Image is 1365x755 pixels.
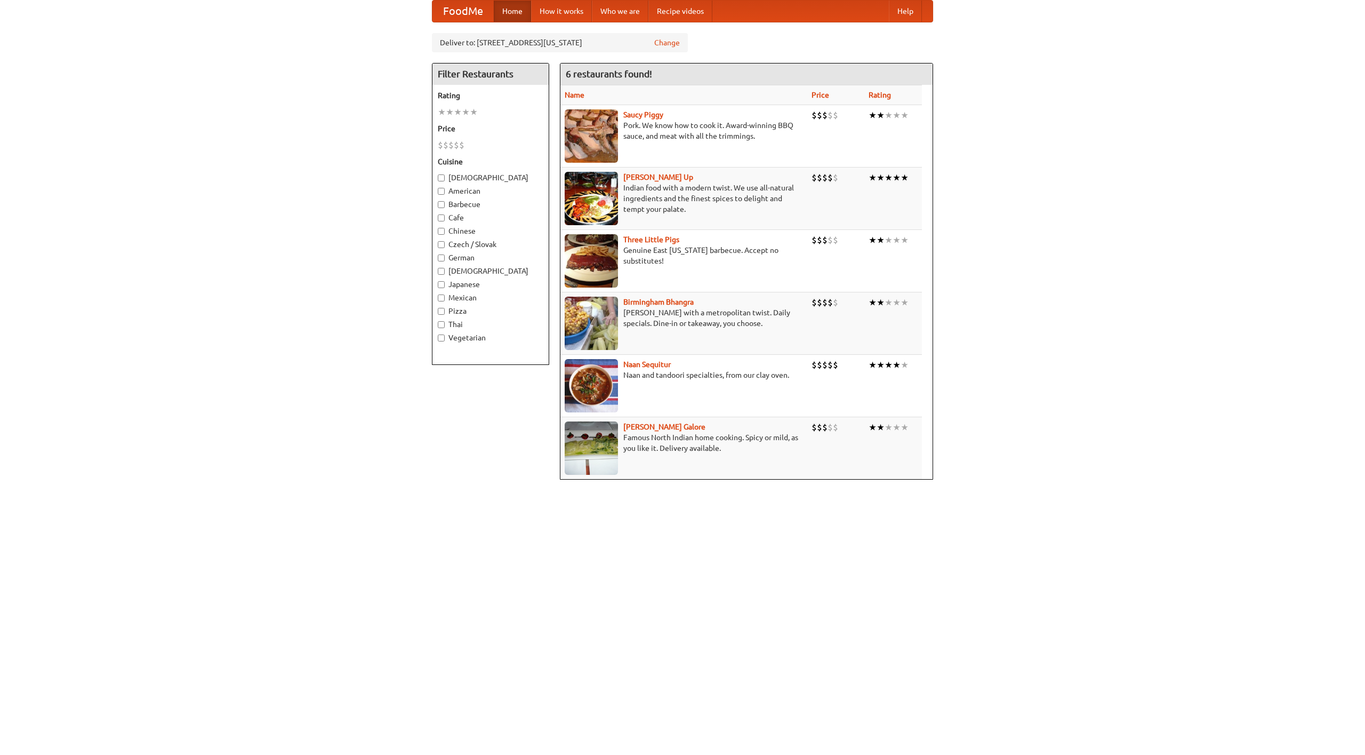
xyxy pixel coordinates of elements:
[623,110,663,119] a: Saucy Piggy
[438,268,445,275] input: [DEMOGRAPHIC_DATA]
[565,172,618,225] img: curryup.jpg
[438,214,445,221] input: Cafe
[817,109,822,121] li: $
[438,281,445,288] input: Japanese
[817,297,822,308] li: $
[592,1,648,22] a: Who we are
[877,359,885,371] li: ★
[623,173,693,181] a: [PERSON_NAME] Up
[438,335,445,341] input: Vegetarian
[822,422,828,433] li: $
[828,234,833,246] li: $
[459,139,464,151] li: $
[462,106,470,118] li: ★
[565,422,618,475] img: currygalore.jpg
[648,1,712,22] a: Recipe videos
[470,106,478,118] li: ★
[828,109,833,121] li: $
[623,298,694,306] a: Birmingham Bhangra
[885,359,893,371] li: ★
[438,252,543,263] label: German
[817,359,822,371] li: $
[828,172,833,184] li: $
[438,321,445,328] input: Thai
[822,234,828,246] li: $
[438,106,446,118] li: ★
[822,297,828,308] li: $
[889,1,922,22] a: Help
[901,109,909,121] li: ★
[438,292,543,303] label: Mexican
[438,279,543,290] label: Japanese
[432,1,494,22] a: FoodMe
[623,360,671,369] b: Naan Sequitur
[443,139,448,151] li: $
[812,422,817,433] li: $
[432,63,549,85] h4: Filter Restaurants
[817,234,822,246] li: $
[438,295,445,301] input: Mexican
[877,297,885,308] li: ★
[877,234,885,246] li: ★
[531,1,592,22] a: How it works
[438,239,543,250] label: Czech / Slovak
[812,109,817,121] li: $
[833,109,838,121] li: $
[893,172,901,184] li: ★
[565,359,618,412] img: naansequitur.jpg
[623,235,679,244] b: Three Little Pigs
[494,1,531,22] a: Home
[885,297,893,308] li: ★
[438,201,445,208] input: Barbecue
[901,234,909,246] li: ★
[438,241,445,248] input: Czech / Slovak
[565,245,803,266] p: Genuine East [US_STATE] barbecue. Accept no substitutes!
[438,188,445,195] input: American
[454,106,462,118] li: ★
[901,297,909,308] li: ★
[438,226,543,236] label: Chinese
[833,359,838,371] li: $
[828,297,833,308] li: $
[448,139,454,151] li: $
[812,91,829,99] a: Price
[822,109,828,121] li: $
[565,370,803,380] p: Naan and tandoori specialties, from our clay oven.
[822,172,828,184] li: $
[623,423,705,431] a: [PERSON_NAME] Galore
[828,422,833,433] li: $
[893,359,901,371] li: ★
[869,109,877,121] li: ★
[438,199,543,210] label: Barbecue
[565,182,803,214] p: Indian food with a modern twist. We use all-natural ingredients and the finest spices to delight ...
[812,172,817,184] li: $
[817,172,822,184] li: $
[901,172,909,184] li: ★
[438,308,445,315] input: Pizza
[869,172,877,184] li: ★
[438,174,445,181] input: [DEMOGRAPHIC_DATA]
[869,297,877,308] li: ★
[885,109,893,121] li: ★
[438,332,543,343] label: Vegetarian
[432,33,688,52] div: Deliver to: [STREET_ADDRESS][US_STATE]
[438,266,543,276] label: [DEMOGRAPHIC_DATA]
[833,422,838,433] li: $
[438,172,543,183] label: [DEMOGRAPHIC_DATA]
[893,234,901,246] li: ★
[438,255,445,261] input: German
[877,109,885,121] li: ★
[454,139,459,151] li: $
[565,91,584,99] a: Name
[438,319,543,330] label: Thai
[438,123,543,134] h5: Price
[877,422,885,433] li: ★
[565,432,803,454] p: Famous North Indian home cooking. Spicy or mild, as you like it. Delivery available.
[566,69,652,79] ng-pluralize: 6 restaurants found!
[812,359,817,371] li: $
[438,228,445,235] input: Chinese
[438,212,543,223] label: Cafe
